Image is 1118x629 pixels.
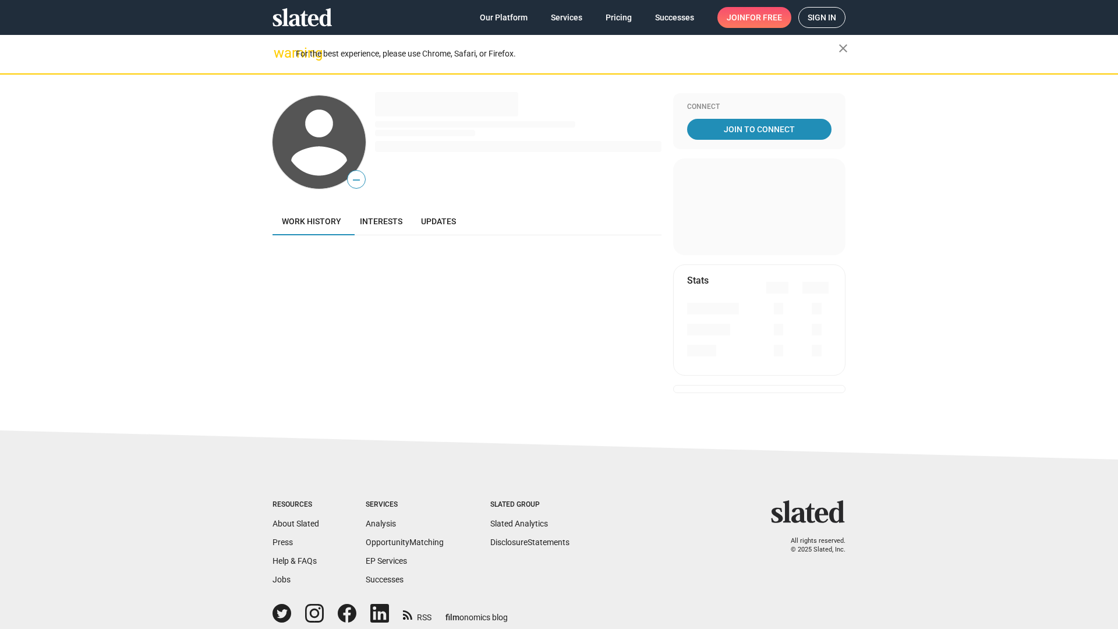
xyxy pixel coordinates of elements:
a: Updates [412,207,465,235]
a: Successes [366,575,404,584]
span: Sign in [808,8,836,27]
a: Our Platform [470,7,537,28]
div: Resources [273,500,319,510]
a: DisclosureStatements [490,538,569,547]
span: Successes [655,7,694,28]
div: Connect [687,103,832,112]
a: Sign in [798,7,845,28]
span: Work history [282,217,341,226]
a: EP Services [366,556,407,566]
a: filmonomics blog [445,603,508,623]
a: Join To Connect [687,119,832,140]
a: Work history [273,207,351,235]
a: RSS [403,605,431,623]
span: Join To Connect [689,119,829,140]
mat-icon: close [836,41,850,55]
a: About Slated [273,519,319,528]
span: film [445,613,459,622]
span: Pricing [606,7,632,28]
a: Slated Analytics [490,519,548,528]
span: Services [551,7,582,28]
a: OpportunityMatching [366,538,444,547]
div: Services [366,500,444,510]
div: Slated Group [490,500,569,510]
a: Press [273,538,293,547]
a: Help & FAQs [273,556,317,566]
p: All rights reserved. © 2025 Slated, Inc. [779,537,845,554]
span: for free [745,7,782,28]
span: — [348,172,365,188]
mat-icon: warning [274,46,288,60]
a: Services [542,7,592,28]
div: For the best experience, please use Chrome, Safari, or Firefox. [296,46,838,62]
span: Interests [360,217,402,226]
a: Pricing [596,7,641,28]
mat-card-title: Stats [687,274,709,287]
a: Analysis [366,519,396,528]
a: Successes [646,7,703,28]
span: Our Platform [480,7,528,28]
span: Join [727,7,782,28]
span: Updates [421,217,456,226]
a: Jobs [273,575,291,584]
a: Joinfor free [717,7,791,28]
a: Interests [351,207,412,235]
